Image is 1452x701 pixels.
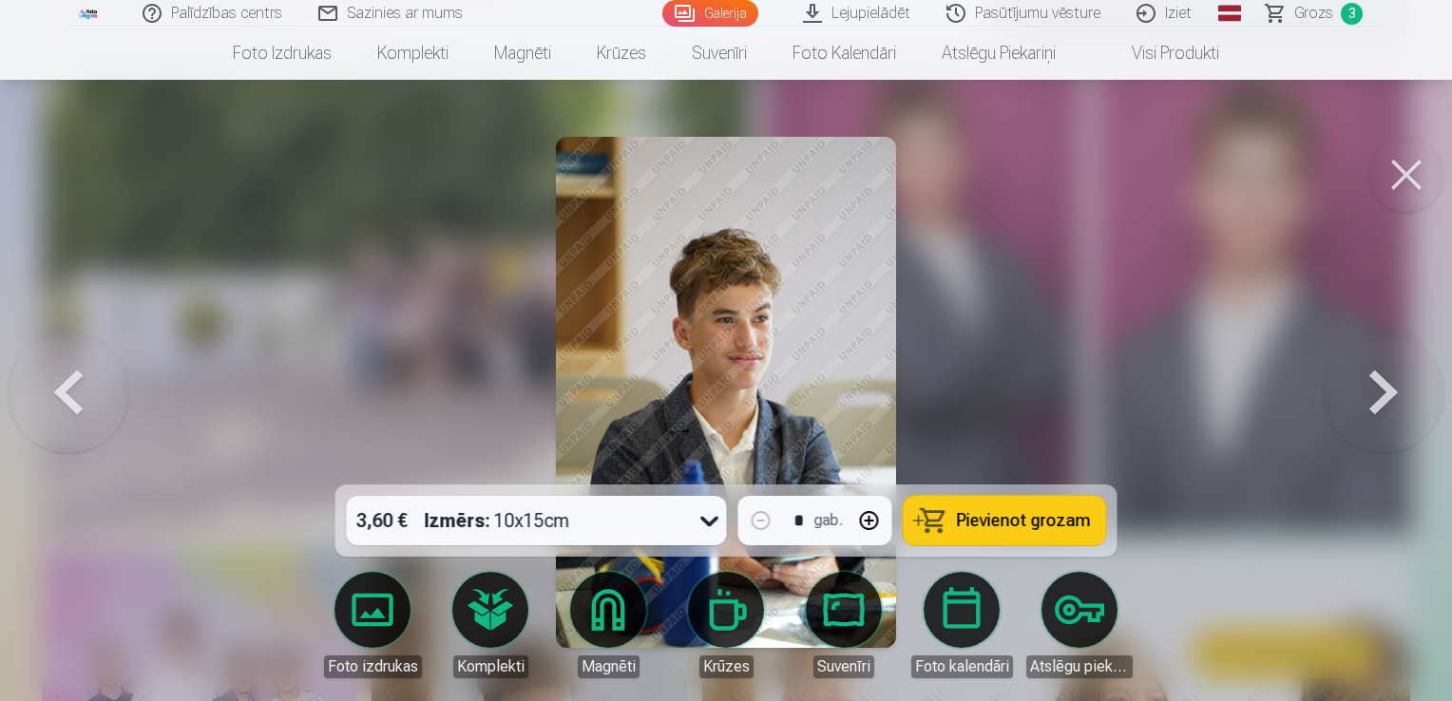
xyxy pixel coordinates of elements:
span: Grozs [1294,2,1333,25]
a: Krūzes [574,27,669,80]
a: Atslēgu piekariņi [1026,572,1133,678]
a: Magnēti [555,572,661,678]
a: Krūzes [673,572,779,678]
a: Foto izdrukas [210,27,354,80]
a: Foto kalendāri [908,572,1015,678]
div: Komplekti [453,655,528,678]
a: Komplekti [437,572,544,678]
div: Magnēti [578,655,640,678]
span: 3 [1341,3,1363,25]
div: Foto izdrukas [324,655,422,678]
a: Suvenīri [791,572,897,678]
div: gab. [814,509,843,532]
a: Suvenīri [669,27,770,80]
div: 3,60 € [347,496,417,545]
a: Foto kalendāri [770,27,919,80]
a: Komplekti [354,27,471,80]
a: Magnēti [471,27,574,80]
div: 10x15cm [425,496,570,545]
div: Suvenīri [813,655,874,678]
div: Krūzes [699,655,754,678]
img: /fa1 [78,8,99,19]
div: Foto kalendāri [911,655,1013,678]
span: Pievienot grozam [957,512,1091,529]
a: Atslēgu piekariņi [919,27,1079,80]
a: Visi produkti [1079,27,1242,80]
strong: Izmērs : [425,507,490,534]
button: Pievienot grozam [904,496,1106,545]
a: Foto izdrukas [319,572,426,678]
div: Atslēgu piekariņi [1026,655,1133,678]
